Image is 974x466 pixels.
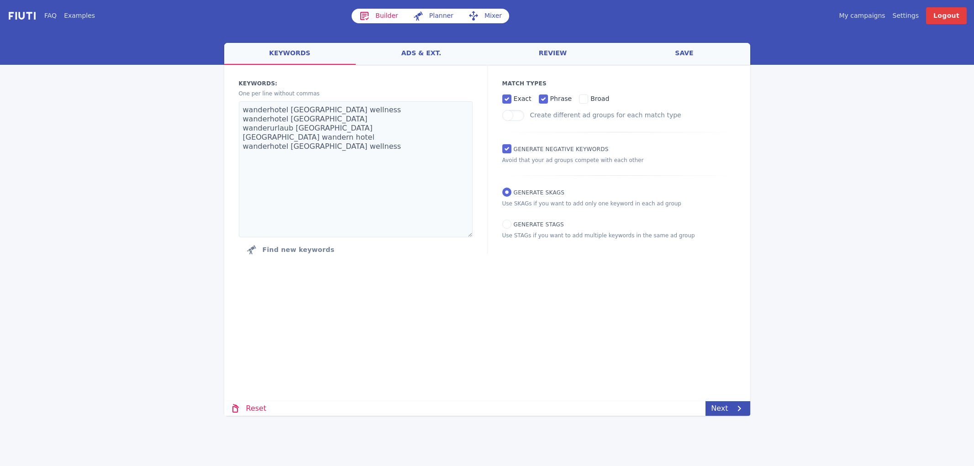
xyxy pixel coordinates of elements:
span: broad [590,95,609,102]
p: Avoid that your ad groups compete with each other [502,156,736,164]
a: My campaigns [839,11,885,21]
a: Planner [405,9,461,23]
a: FAQ [44,11,57,21]
p: Use STAGs if you want to add multiple keywords in the same ad group [502,231,736,240]
input: Generate SKAGs [502,188,511,197]
a: Reset [224,401,272,416]
p: One per line without commas [239,89,473,98]
a: Next [705,401,750,416]
a: save [619,43,750,65]
span: phrase [550,95,572,102]
a: keywords [224,43,356,65]
label: Create different ad groups for each match type [530,111,681,119]
a: Mixer [461,9,509,23]
input: Generate STAGs [502,220,511,229]
span: Generate Negative keywords [514,146,609,152]
a: Logout [926,7,967,24]
p: Use SKAGs if you want to add only one keyword in each ad group [502,199,736,208]
img: f731f27.png [7,10,37,21]
span: exact [514,95,532,102]
input: phrase [539,94,548,104]
a: review [487,43,619,65]
a: Examples [64,11,95,21]
button: Click to find new keywords related to those above [239,241,342,259]
input: exact [502,94,511,104]
input: broad [579,94,588,104]
span: Generate STAGs [514,221,564,228]
label: Keywords: [239,79,473,88]
a: Settings [893,11,919,21]
a: Builder [352,9,405,23]
input: Generate Negative keywords [502,144,511,153]
a: ads & ext. [356,43,487,65]
p: Match Types [502,79,736,88]
span: Generate SKAGs [514,189,565,196]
